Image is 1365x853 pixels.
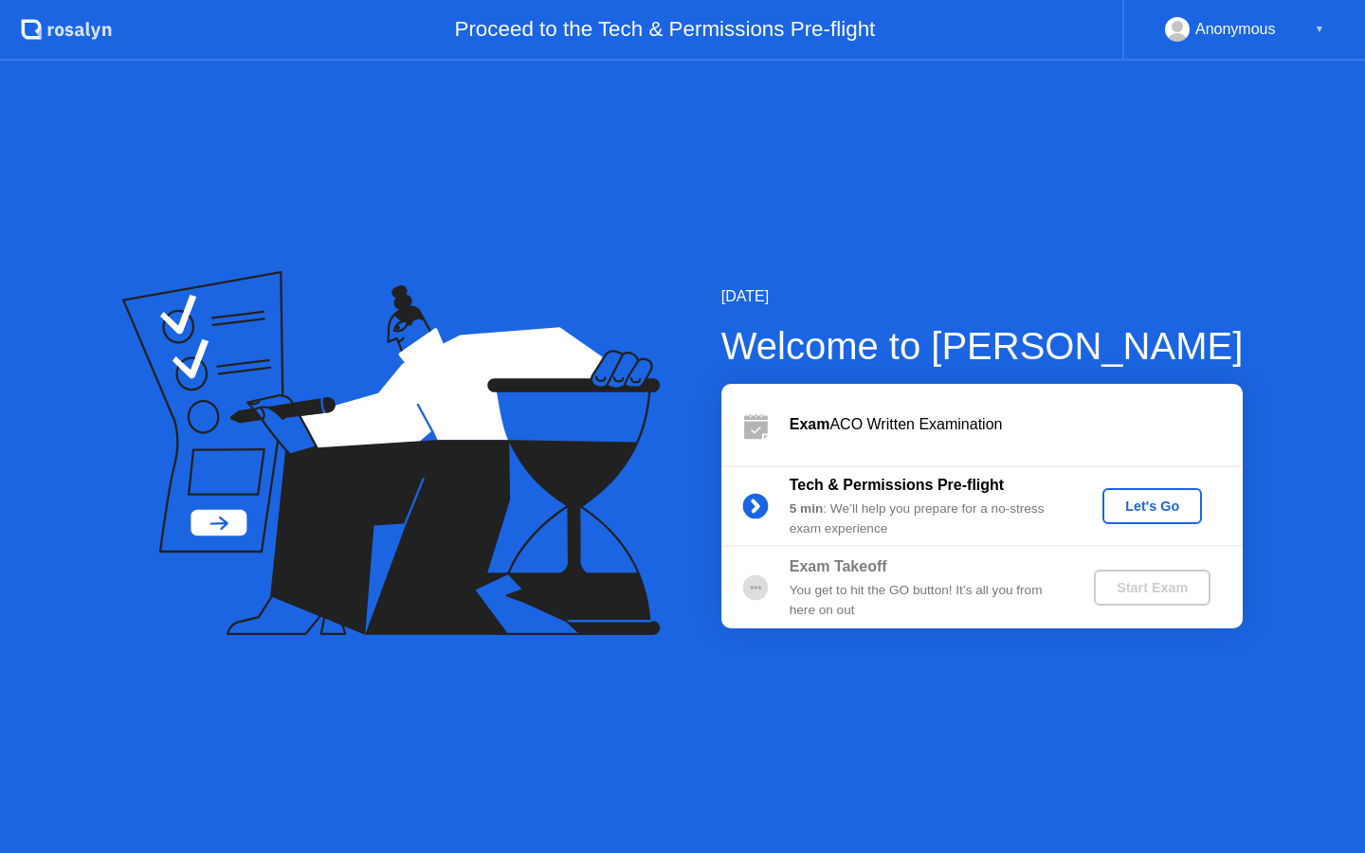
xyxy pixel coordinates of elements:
div: Anonymous [1195,17,1276,42]
b: Exam Takeoff [790,558,887,574]
b: Tech & Permissions Pre-flight [790,477,1004,493]
div: Let's Go [1110,499,1194,514]
div: Welcome to [PERSON_NAME] [721,318,1244,374]
button: Let's Go [1102,488,1202,524]
button: Start Exam [1094,570,1210,606]
div: [DATE] [721,285,1244,308]
div: Start Exam [1101,580,1203,595]
div: You get to hit the GO button! It’s all you from here on out [790,581,1063,620]
div: ACO Written Examination [790,413,1243,436]
b: Exam [790,416,830,432]
div: ▼ [1315,17,1324,42]
b: 5 min [790,501,824,516]
div: : We’ll help you prepare for a no-stress exam experience [790,499,1063,538]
